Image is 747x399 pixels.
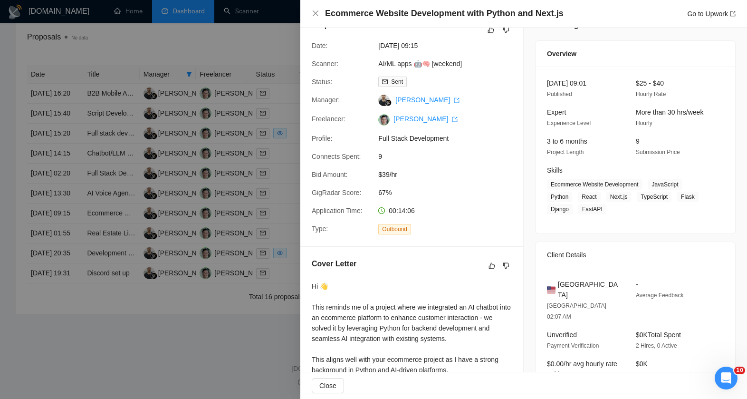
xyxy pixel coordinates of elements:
[636,91,666,97] span: Hourly Rate
[637,192,671,202] span: TypeScript
[312,96,340,104] span: Manager:
[734,367,745,374] span: 10
[395,96,460,104] a: [PERSON_NAME] export
[547,91,572,97] span: Published
[547,79,586,87] span: [DATE] 09:01
[547,149,584,156] span: Project Length
[325,8,564,19] h4: Ecommerce Website Development with Python and Next.js
[677,192,699,202] span: Flask
[312,153,361,160] span: Connects Spent:
[378,207,385,214] span: clock-circle
[378,40,521,51] span: [DATE] 09:15
[636,120,652,127] span: Hourly
[547,242,724,268] div: Client Details
[636,371,664,378] span: Total Spent
[547,108,566,116] span: Expert
[500,24,512,36] button: dislike
[547,302,606,320] span: [GEOGRAPHIC_DATA] 02:07 AM
[389,207,415,214] span: 00:14:06
[715,367,737,389] iframe: Intercom live chat
[636,137,640,145] span: 9
[312,42,327,49] span: Date:
[312,60,338,68] span: Scanner:
[636,292,684,299] span: Average Feedback
[547,360,617,378] span: $0.00/hr avg hourly rate paid
[312,258,356,270] h5: Cover Letter
[500,260,512,272] button: dislike
[730,11,736,17] span: export
[319,380,336,391] span: Close
[547,331,577,339] span: Unverified
[486,260,498,272] button: like
[547,204,573,214] span: Django
[378,133,521,144] span: Full Stack Development
[312,207,363,214] span: Application Time:
[312,78,333,86] span: Status:
[312,171,348,178] span: Bid Amount:
[636,360,648,368] span: $0K
[636,79,664,87] span: $25 - $40
[452,117,458,122] span: export
[312,378,344,393] button: Close
[547,284,555,295] img: 🇺🇸
[503,262,509,270] span: dislike
[636,281,638,288] span: -
[312,10,319,18] button: Close
[312,225,328,233] span: Type:
[547,192,572,202] span: Python
[636,342,677,349] span: 2 Hires, 0 Active
[578,192,600,202] span: React
[547,120,591,127] span: Experience Level
[547,179,642,190] span: Ecommerce Website Development
[378,224,411,234] span: Outbound
[391,78,403,85] span: Sent
[636,331,681,339] span: $0K Total Spent
[378,114,390,126] img: c1Tebym3BND9d52IcgAhOjDIggZNrr93DrArCnDDhQCo9DNa2fMdUdlKkX3cX7l7jn
[454,97,460,103] span: export
[503,26,509,34] span: dislike
[312,189,361,196] span: GigRadar Score:
[636,149,680,156] span: Submission Price
[385,99,392,106] img: gigradar-bm.png
[488,26,494,34] span: like
[312,135,333,142] span: Profile:
[378,60,462,68] a: AI/ML apps 🤖🧠 [weekend]
[485,24,497,36] button: like
[547,342,599,349] span: Payment Verification
[578,204,606,214] span: FastAPI
[547,166,563,174] span: Skills
[378,151,521,162] span: 9
[558,279,621,300] span: [GEOGRAPHIC_DATA]
[606,192,632,202] span: Next.js
[636,108,703,116] span: More than 30 hrs/week
[378,187,521,198] span: 67%
[312,10,319,17] span: close
[648,179,682,190] span: JavaScript
[382,79,388,85] span: mail
[312,115,345,123] span: Freelancer:
[547,49,576,59] span: Overview
[393,115,458,123] a: [PERSON_NAME] export
[687,10,736,18] a: Go to Upworkexport
[378,169,521,180] span: $39/hr
[547,137,587,145] span: 3 to 6 months
[488,262,495,270] span: like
